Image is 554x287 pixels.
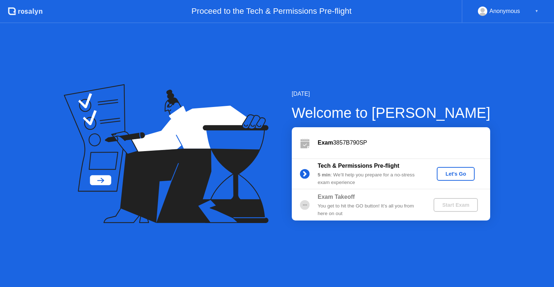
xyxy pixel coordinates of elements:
div: Welcome to [PERSON_NAME] [292,102,491,124]
div: ▼ [535,7,538,16]
div: : We’ll help you prepare for a no-stress exam experience [318,171,422,186]
b: Exam Takeoff [318,194,355,200]
b: Tech & Permissions Pre-flight [318,163,399,169]
div: Let's Go [440,171,472,177]
div: You get to hit the GO button! It’s all you from here on out [318,202,422,217]
button: Let's Go [437,167,475,181]
div: [DATE] [292,90,491,98]
b: Exam [318,140,333,146]
div: Anonymous [489,7,520,16]
div: 3857B790SP [318,138,490,147]
b: 5 min [318,172,331,177]
button: Start Exam [434,198,478,212]
div: Start Exam [436,202,475,208]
